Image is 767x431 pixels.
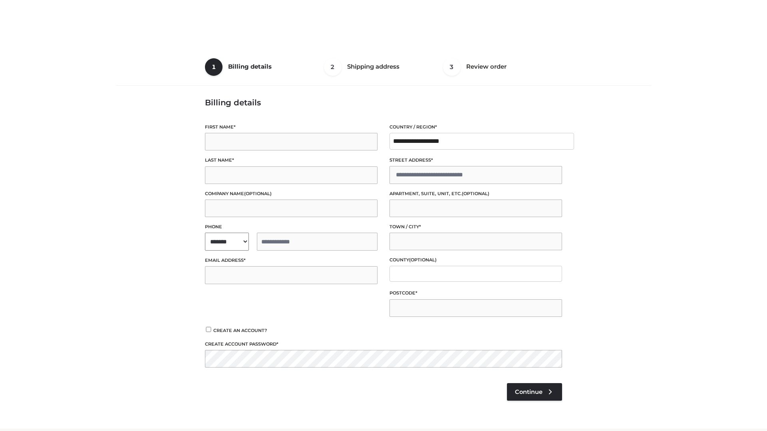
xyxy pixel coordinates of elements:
span: Create an account? [213,328,267,333]
span: Billing details [228,63,272,70]
span: (optional) [409,257,437,263]
input: Create an account? [205,327,212,332]
label: Street address [389,156,562,164]
label: County [389,256,562,264]
span: (optional) [244,191,272,196]
label: Country / Region [389,123,562,131]
label: Last name [205,156,378,164]
span: (optional) [462,191,489,196]
label: Town / City [389,223,562,231]
label: Email address [205,257,378,264]
label: First name [205,123,378,131]
label: Company name [205,190,378,198]
span: 1 [205,58,223,76]
span: 2 [324,58,342,76]
h3: Billing details [205,98,562,107]
label: Create account password [205,340,562,348]
span: Shipping address [347,63,399,70]
span: Review order [466,63,507,70]
label: Apartment, suite, unit, etc. [389,190,562,198]
span: Continue [515,388,542,395]
a: Continue [507,383,562,401]
label: Phone [205,223,378,231]
span: 3 [443,58,461,76]
label: Postcode [389,289,562,297]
